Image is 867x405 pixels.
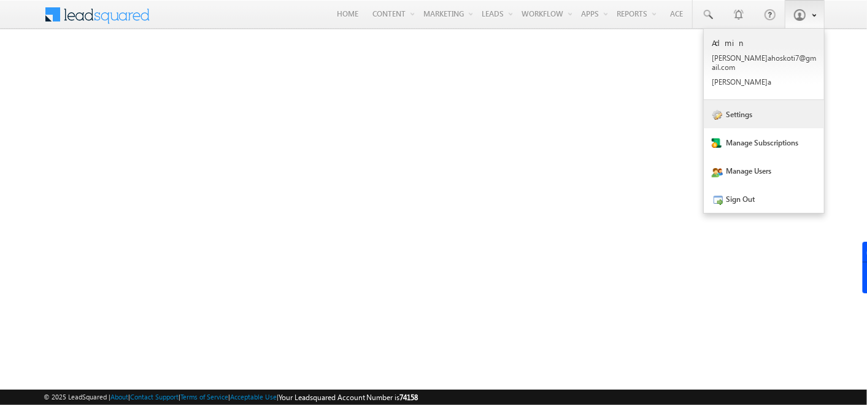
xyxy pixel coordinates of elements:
[712,77,816,87] p: [PERSON_NAME] a
[400,393,418,402] span: 74158
[279,393,418,402] span: Your Leadsquared Account Number is
[712,37,816,48] p: Admin
[704,128,824,156] a: Manage Subscriptions
[704,100,824,128] a: Settings
[704,156,824,185] a: Manage Users
[110,393,128,401] a: About
[704,29,824,100] a: Admin [PERSON_NAME]ahoskoti7@gmail.com [PERSON_NAME]a
[712,53,816,72] p: [PERSON_NAME] ahosk oti7@ gmail .com
[130,393,179,401] a: Contact Support
[704,185,824,213] a: Sign Out
[44,391,418,403] span: © 2025 LeadSquared | | | | |
[180,393,228,401] a: Terms of Service
[230,393,277,401] a: Acceptable Use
